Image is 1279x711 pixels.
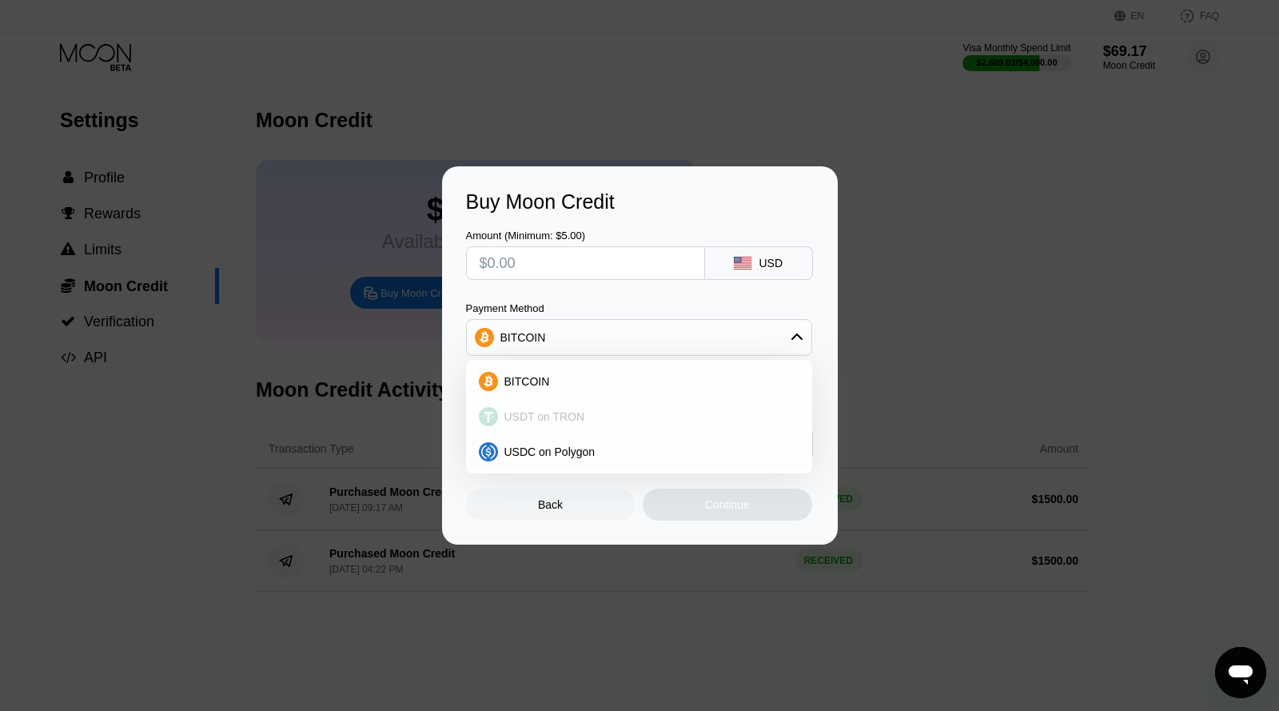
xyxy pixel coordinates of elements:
[471,436,807,468] div: USDC on Polygon
[504,445,596,458] span: USDC on Polygon
[466,489,636,521] div: Back
[466,190,814,214] div: Buy Moon Credit
[466,302,812,314] div: Payment Method
[538,498,563,511] div: Back
[480,247,691,279] input: $0.00
[504,410,585,423] span: USDT on TRON
[759,257,783,270] div: USD
[1215,647,1266,698] iframe: Кнопка запуска окна обмена сообщениями
[504,375,550,388] span: BITCOIN
[471,401,807,433] div: USDT on TRON
[471,365,807,397] div: BITCOIN
[467,322,811,354] div: BITCOIN
[466,230,705,242] div: Amount (Minimum: $5.00)
[500,331,546,344] div: BITCOIN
